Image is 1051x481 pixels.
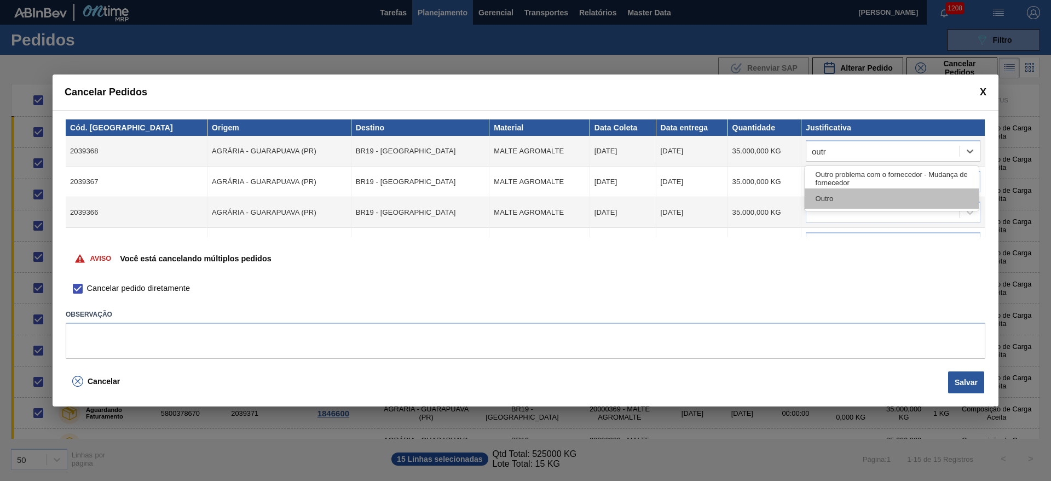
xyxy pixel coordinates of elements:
[66,167,207,197] td: 2039367
[207,136,351,167] td: AGRÁRIA - GUARAPUAVA (PR)
[88,377,120,386] span: Cancelar
[656,136,728,167] td: [DATE]
[66,119,207,136] th: Cód. [GEOGRAPHIC_DATA]
[489,136,590,167] td: MALTE AGROMALTE
[656,119,728,136] th: Data entrega
[65,87,147,98] span: Cancelar Pedidos
[948,371,984,393] button: Salvar
[351,167,490,197] td: BR19 - [GEOGRAPHIC_DATA]
[656,228,728,259] td: [DATE]
[728,119,801,136] th: Quantidade
[351,136,490,167] td: BR19 - [GEOGRAPHIC_DATA]
[590,228,656,259] td: [DATE]
[590,197,656,228] td: [DATE]
[728,136,801,167] td: 35.000,000 KG
[66,307,985,323] label: Observação
[66,228,207,259] td: 2039364
[66,370,126,392] button: Cancelar
[489,167,590,197] td: MALTE AGROMALTE
[207,197,351,228] td: AGRÁRIA - GUARAPUAVA (PR)
[66,136,207,167] td: 2039368
[351,119,490,136] th: Destino
[805,168,979,188] div: Outro problema com o fornecedor - Mudança de fornecedor
[656,167,728,197] td: [DATE]
[351,197,490,228] td: BR19 - [GEOGRAPHIC_DATA]
[728,228,801,259] td: 35.000,000 KG
[489,197,590,228] td: MALTE AGROMALTE
[590,167,656,197] td: [DATE]
[207,119,351,136] th: Origem
[489,228,590,259] td: MALTE AGROMALTE
[90,254,111,262] p: Aviso
[207,167,351,197] td: AGRÁRIA - GUARAPUAVA (PR)
[805,188,979,209] div: Outro
[207,228,351,259] td: AGRÁRIA - GUARAPUAVA (PR)
[87,283,190,295] span: Cancelar pedido diretamente
[351,228,490,259] td: BR19 - [GEOGRAPHIC_DATA]
[489,119,590,136] th: Material
[656,197,728,228] td: [DATE]
[120,254,271,263] p: Você está cancelando múltiplos pedidos
[801,119,985,136] th: Justificativa
[728,197,801,228] td: 35.000,000 KG
[590,136,656,167] td: [DATE]
[66,197,207,228] td: 2039366
[728,167,801,197] td: 35.000,000 KG
[590,119,656,136] th: Data Coleta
